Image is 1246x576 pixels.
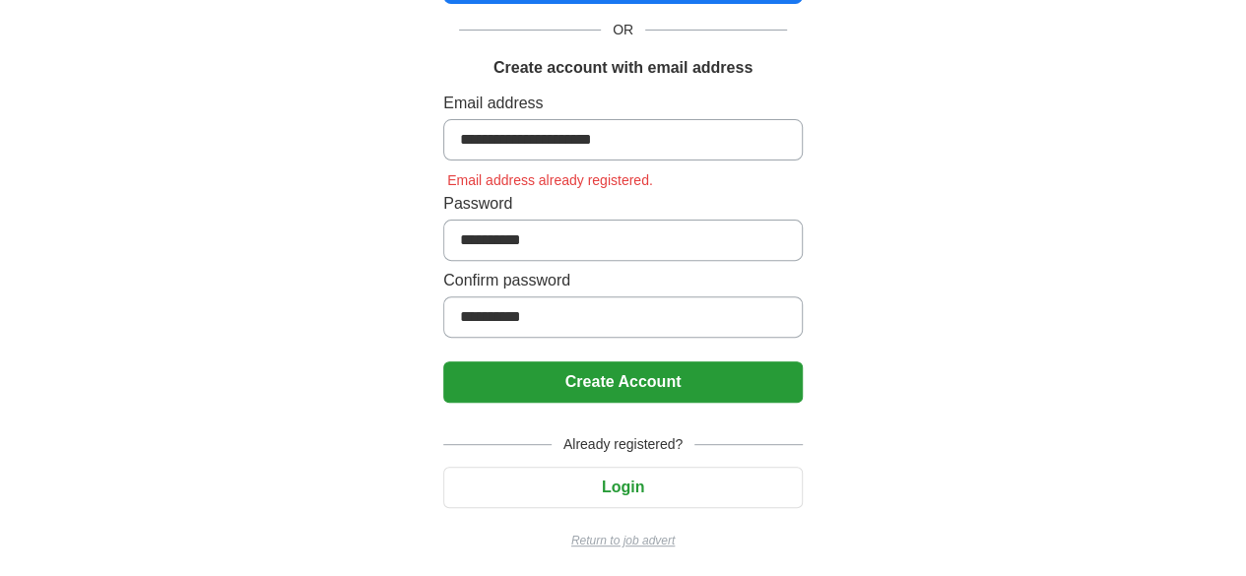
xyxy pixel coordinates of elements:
span: OR [601,20,645,40]
label: Password [443,192,803,216]
label: Confirm password [443,269,803,292]
button: Login [443,467,803,508]
span: Email address already registered. [443,172,657,188]
h1: Create account with email address [493,56,753,80]
span: Already registered? [552,434,694,455]
a: Login [443,479,803,495]
label: Email address [443,92,803,115]
a: Return to job advert [443,532,803,549]
button: Create Account [443,361,803,403]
